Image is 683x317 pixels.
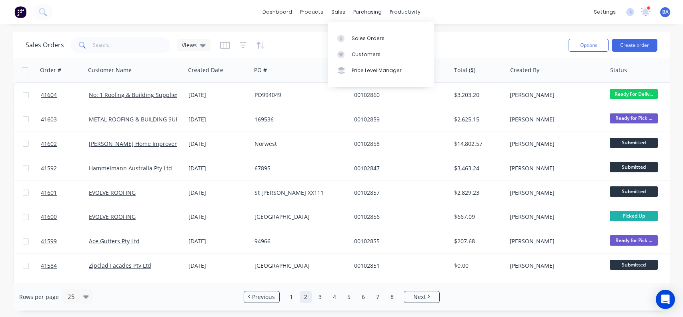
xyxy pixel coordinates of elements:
div: [GEOGRAPHIC_DATA] [254,262,343,270]
div: [DATE] [188,91,248,99]
div: 00102859 [354,115,443,123]
a: Page 2 is your current page [300,291,312,303]
a: 41599 [41,229,89,253]
a: Previous page [244,293,279,301]
div: Price Level Manager [352,67,402,74]
div: PO # [254,66,267,74]
span: 41602 [41,140,57,148]
div: $2,625.15 [454,115,501,123]
div: [DATE] [188,237,248,245]
div: [DATE] [188,164,248,172]
div: 00102857 [354,189,443,197]
div: $3,463.24 [454,164,501,172]
button: Options [569,39,609,52]
div: [DATE] [188,140,248,148]
a: No: 1 Roofing & Building Supplies [89,91,179,99]
a: Customers [328,46,434,63]
div: St [PERSON_NAME] XX111 [254,189,343,197]
span: 41604 [41,91,57,99]
a: Page 6 [357,291,369,303]
div: [PERSON_NAME] [510,115,599,123]
div: products [296,6,327,18]
a: Next page [404,293,439,301]
div: 94966 [254,237,343,245]
div: 00102851 [354,262,443,270]
div: PO994049 [254,91,343,99]
div: $2,829.23 [454,189,501,197]
button: Create order [612,39,657,52]
ul: Pagination [240,291,443,303]
a: 41592 [41,156,89,180]
span: Submitted [610,162,658,172]
a: Sales Orders [328,30,434,46]
div: 00102858 [354,140,443,148]
span: 41600 [41,213,57,221]
div: sales [327,6,349,18]
a: Page 7 [372,291,384,303]
span: Previous [252,293,275,301]
div: 169536 [254,115,343,123]
div: settings [590,6,620,18]
div: $3,203.20 [454,91,501,99]
span: 41584 [41,262,57,270]
a: METAL ROOFING & BUILDING SUPPLIES PTY LTD [89,115,216,123]
input: Search... [93,37,171,53]
span: 41592 [41,164,57,172]
span: Views [182,41,197,49]
div: $0.00 [454,262,501,270]
div: Open Intercom Messenger [656,290,675,309]
a: Page 4 [328,291,340,303]
span: Submitted [610,138,658,148]
span: Ready For Deliv... [610,89,658,99]
span: 41603 [41,115,57,123]
div: Norwest [254,140,343,148]
a: EVOLVE ROOFING [89,189,136,196]
div: 00102860 [354,91,443,99]
span: Next [413,293,426,301]
img: Factory [14,6,26,18]
div: [GEOGRAPHIC_DATA] [254,213,343,221]
div: [PERSON_NAME] [510,140,599,148]
a: 41604 [41,83,89,107]
a: [PERSON_NAME] Home Improvements Pty Ltd [89,140,211,147]
div: Customers [352,51,381,58]
a: 41584 [41,254,89,278]
div: 00102856 [354,213,443,221]
a: Hammelmann Australia Pty Ltd [89,164,172,172]
div: [PERSON_NAME] [510,237,599,245]
div: [PERSON_NAME] [510,189,599,197]
div: [DATE] [188,213,248,221]
span: Ready for Pick ... [610,113,658,123]
a: EVOLVE ROOFING [89,213,136,220]
div: purchasing [349,6,386,18]
div: [DATE] [188,189,248,197]
div: productivity [386,6,425,18]
h1: Sales Orders [26,41,64,49]
span: Submitted [610,260,658,270]
a: 41601 [41,181,89,205]
span: 41601 [41,189,57,197]
a: Price Level Manager [328,63,434,79]
span: Rows per page [19,293,59,301]
a: 41603 [41,107,89,131]
div: [PERSON_NAME] [510,262,599,270]
div: $667.09 [454,213,501,221]
a: Page 1 [285,291,297,303]
div: [PERSON_NAME] [510,213,599,221]
span: Ready for Pick ... [610,235,658,245]
div: [PERSON_NAME] [510,91,599,99]
div: [DATE] [188,115,248,123]
span: Submitted [610,186,658,196]
div: Created By [510,66,539,74]
a: Page 5 [343,291,355,303]
a: 41596 [41,278,89,302]
a: Page 8 [386,291,398,303]
div: 67895 [254,164,343,172]
div: Created Date [188,66,223,74]
a: 41602 [41,132,89,156]
div: Order # [40,66,61,74]
a: dashboard [258,6,296,18]
div: Status [610,66,627,74]
a: Page 3 [314,291,326,303]
div: 00102847 [354,164,443,172]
